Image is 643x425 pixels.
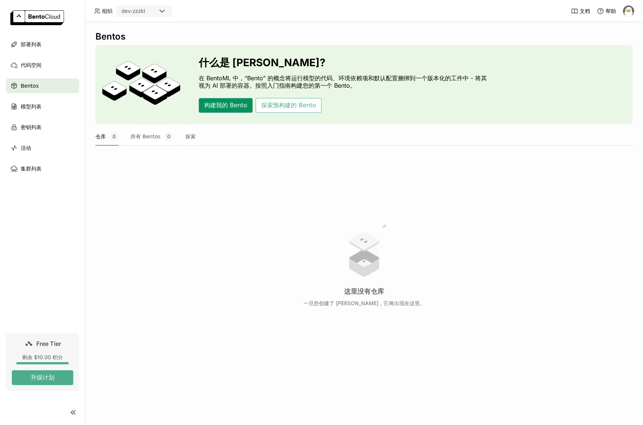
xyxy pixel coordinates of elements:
[6,78,79,93] a: Bentos
[146,8,147,15] input: Selected dev-zzzkl.
[6,333,79,391] a: Free Tier剩余 $10.00 积分升级计划
[164,132,174,141] span: 0
[21,123,41,132] span: 密钥列表
[303,300,425,307] p: 一旦您创建了 [PERSON_NAME]，它将出现在这里。
[199,57,491,68] h3: 什么是 [PERSON_NAME]?
[21,61,41,70] span: 代码空间
[6,120,79,135] a: 密钥列表
[580,8,590,14] span: 文档
[12,370,73,385] button: 升级计划
[101,60,181,109] img: cover onboarding
[10,10,64,25] img: logo
[110,132,119,141] span: 0
[199,98,253,113] button: 构建我的 Bento
[36,340,61,347] span: Free Tier
[6,99,79,114] a: 模型列表
[12,354,73,361] div: 剩余 $10.00 积分
[344,287,384,296] h3: 这里没有仓库
[131,127,174,146] button: 所有 Bentos
[21,81,38,90] span: Bentos
[102,8,112,14] span: 组织
[606,8,616,14] span: 帮助
[6,58,79,72] a: 代码空间
[6,141,79,155] a: 活动
[21,144,31,152] span: 活动
[185,127,196,146] button: 探索
[571,7,590,15] a: 文档
[256,98,321,113] button: 探索预构建的 Bento
[336,223,392,279] img: no results
[21,164,41,173] span: 集群列表
[6,161,79,176] a: 集群列表
[597,7,616,15] div: 帮助
[21,102,41,111] span: 模型列表
[95,31,633,42] div: Bentos
[95,127,119,146] button: 仓库
[199,74,491,89] p: 在 BentoML 中，“Bento” 的概念将运行模型的代码、环境依赖项和默认配置捆绑到一个版本化的工件中 - 将其视为 AI 部署的容器。按照入门指南构建您的第一个 Bento。
[21,40,41,49] span: 部署列表
[6,37,79,52] a: 部署列表
[121,7,145,15] div: dev-zzzkl
[623,6,634,17] img: nick zhao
